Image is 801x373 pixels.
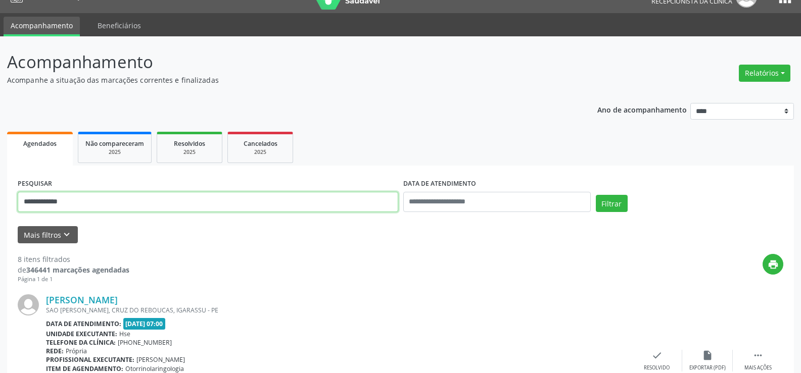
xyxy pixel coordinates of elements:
[651,350,663,361] i: check
[18,275,129,284] div: Página 1 de 1
[136,355,185,364] span: [PERSON_NAME]
[689,364,726,371] div: Exportar (PDF)
[18,294,39,315] img: img
[7,49,558,75] p: Acompanhamento
[46,306,632,314] div: SAO [PERSON_NAME], CRUZ DO REBOUCAS, IGARASSU - PE
[702,350,713,361] i: insert_drive_file
[46,294,118,305] a: [PERSON_NAME]
[744,364,772,371] div: Mais ações
[61,229,72,240] i: keyboard_arrow_down
[18,226,78,244] button: Mais filtroskeyboard_arrow_down
[66,347,87,355] span: Própria
[123,318,166,330] span: [DATE] 07:00
[7,75,558,85] p: Acompanhe a situação das marcações correntes e finalizadas
[18,264,129,275] div: de
[18,176,52,192] label: PESQUISAR
[118,338,172,347] span: [PHONE_NUMBER]
[46,338,116,347] b: Telefone da clínica:
[119,330,130,338] span: Hse
[244,139,277,148] span: Cancelados
[739,65,790,82] button: Relatórios
[752,350,764,361] i: 
[46,364,123,373] b: Item de agendamento:
[597,103,687,116] p: Ano de acompanhamento
[26,265,129,275] strong: 346441 marcações agendadas
[403,176,476,192] label: DATA DE ATENDIMENTO
[46,355,134,364] b: Profissional executante:
[596,195,628,212] button: Filtrar
[23,139,57,148] span: Agendados
[85,139,144,148] span: Não compareceram
[85,148,144,156] div: 2025
[768,259,779,270] i: print
[174,139,205,148] span: Resolvidos
[46,319,121,328] b: Data de atendimento:
[164,148,215,156] div: 2025
[763,254,783,275] button: print
[46,330,117,338] b: Unidade executante:
[235,148,286,156] div: 2025
[18,254,129,264] div: 8 itens filtrados
[4,17,80,36] a: Acompanhamento
[125,364,184,373] span: Otorrinolaringologia
[46,347,64,355] b: Rede:
[644,364,670,371] div: Resolvido
[90,17,148,34] a: Beneficiários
